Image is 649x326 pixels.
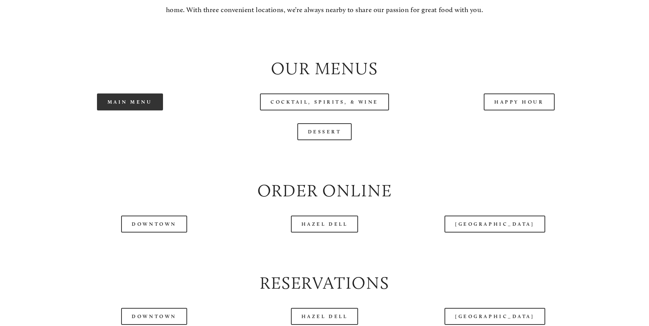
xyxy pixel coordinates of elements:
h2: Reservations [39,271,610,295]
h2: Our Menus [39,57,610,81]
a: Happy Hour [484,93,555,110]
a: [GEOGRAPHIC_DATA] [444,308,545,325]
a: Downtown [121,216,187,233]
a: Hazel Dell [291,308,358,325]
a: Downtown [121,308,187,325]
a: Hazel Dell [291,216,358,233]
h2: Order Online [39,179,610,203]
a: [GEOGRAPHIC_DATA] [444,216,545,233]
a: Dessert [297,123,352,140]
a: Cocktail, Spirits, & Wine [260,93,389,110]
a: Main Menu [97,93,163,110]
